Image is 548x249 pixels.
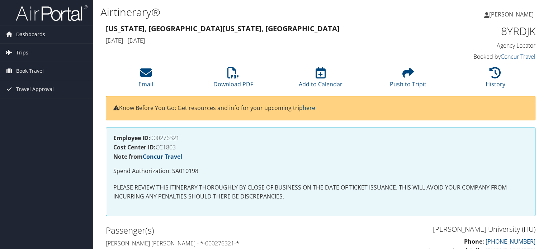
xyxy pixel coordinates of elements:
[486,71,505,88] a: History
[138,71,153,88] a: Email
[106,224,315,236] h2: Passenger(s)
[16,62,44,80] span: Book Travel
[106,239,315,247] h4: [PERSON_NAME] [PERSON_NAME] - *-000276321-*
[113,143,156,151] strong: Cost Center ID:
[113,144,528,150] h4: CC1803
[213,71,253,88] a: Download PDF
[113,134,150,142] strong: Employee ID:
[303,104,315,112] a: here
[436,42,535,49] h4: Agency Locator
[326,224,535,234] h3: [PERSON_NAME] University (HU)
[16,44,28,62] span: Trips
[16,25,45,43] span: Dashboards
[113,167,528,176] p: Spend Authorization: SA010198
[486,238,535,245] a: [PHONE_NUMBER]
[113,104,528,113] p: Know Before You Go: Get resources and info for your upcoming trip
[436,24,535,39] h1: 8YRDJK
[464,238,484,245] strong: Phone:
[113,153,182,161] strong: Note from
[113,135,528,141] h4: 000276321
[113,183,528,201] p: PLEASE REVIEW THIS ITINERARY THOROUGHLY BY CLOSE OF BUSINESS ON THE DATE OF TICKET ISSUANCE. THIS...
[106,37,425,44] h4: [DATE] - [DATE]
[390,71,426,88] a: Push to Tripit
[16,80,54,98] span: Travel Approval
[100,5,394,20] h1: Airtinerary®
[106,24,340,33] strong: [US_STATE], [GEOGRAPHIC_DATA] [US_STATE], [GEOGRAPHIC_DATA]
[299,71,342,88] a: Add to Calendar
[484,4,541,25] a: [PERSON_NAME]
[501,53,535,61] a: Concur Travel
[436,53,535,61] h4: Booked by
[143,153,182,161] a: Concur Travel
[489,10,534,18] span: [PERSON_NAME]
[16,5,88,21] img: airportal-logo.png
